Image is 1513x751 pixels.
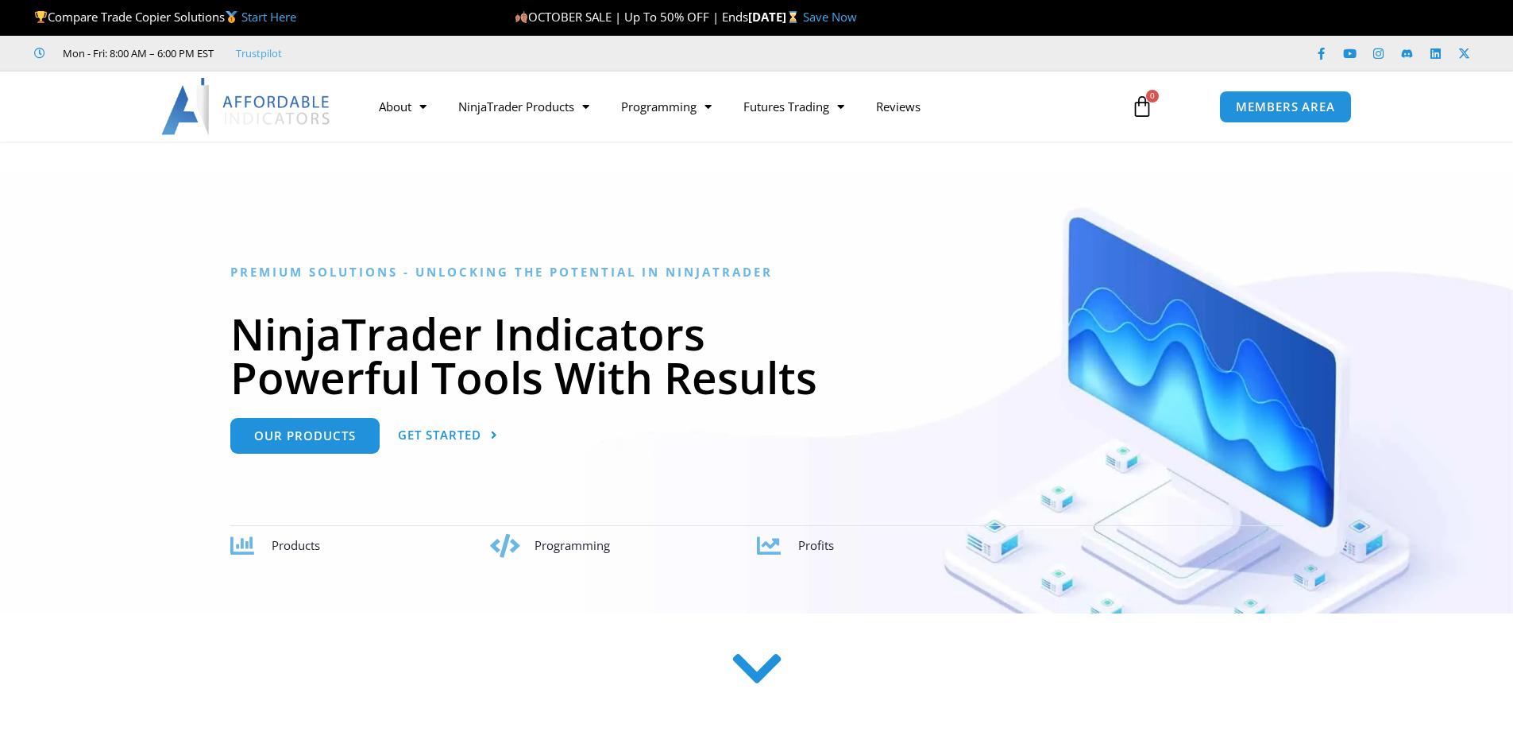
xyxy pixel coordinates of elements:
[226,11,237,23] img: 🥇
[272,537,320,553] span: Products
[1219,91,1352,123] a: MEMBERS AREA
[35,11,47,23] img: 🏆
[1107,83,1177,130] a: 0
[803,9,857,25] a: Save Now
[230,418,380,454] a: Our Products
[363,88,1113,125] nav: Menu
[728,88,860,125] a: Futures Trading
[230,265,1283,280] h6: Premium Solutions - Unlocking the Potential in NinjaTrader
[787,11,799,23] img: ⌛
[1236,101,1335,113] span: MEMBERS AREA
[230,312,1283,399] h1: NinjaTrader Indicators Powerful Tools With Results
[34,9,296,25] span: Compare Trade Copier Solutions
[59,44,214,63] span: Mon - Fri: 8:00 AM – 6:00 PM EST
[398,418,498,454] a: Get Started
[236,44,282,63] a: Trustpilot
[860,88,936,125] a: Reviews
[748,9,803,25] strong: [DATE]
[605,88,728,125] a: Programming
[161,78,332,135] img: LogoAI | Affordable Indicators – NinjaTrader
[442,88,605,125] a: NinjaTrader Products
[254,430,356,442] span: Our Products
[515,11,527,23] img: 🍂
[398,429,481,441] span: Get Started
[363,88,442,125] a: About
[798,537,834,553] span: Profits
[241,9,296,25] a: Start Here
[535,537,610,553] span: Programming
[1146,90,1159,103] span: 0
[515,9,748,25] span: OCTOBER SALE | Up To 50% OFF | Ends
